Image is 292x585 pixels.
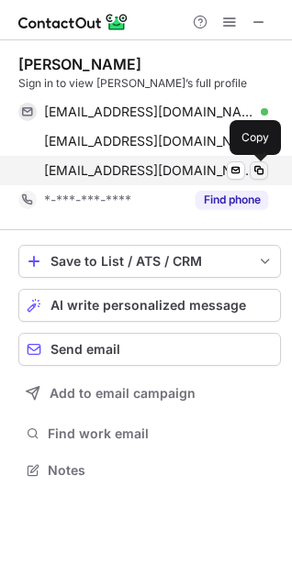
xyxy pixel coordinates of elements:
[48,425,274,442] span: Find work email
[44,162,254,179] span: [EMAIL_ADDRESS][DOMAIN_NAME]
[18,289,281,322] button: AI write personalized message
[18,75,281,92] div: Sign in to view [PERSON_NAME]’s full profile
[196,191,268,209] button: Reveal Button
[18,55,141,73] div: [PERSON_NAME]
[51,254,249,269] div: Save to List / ATS / CRM
[18,458,281,483] button: Notes
[18,11,129,33] img: ContactOut v5.3.10
[50,386,196,401] span: Add to email campaign
[48,462,274,479] span: Notes
[51,342,120,357] span: Send email
[51,298,246,313] span: AI write personalized message
[18,377,281,410] button: Add to email campaign
[44,104,254,120] span: [EMAIL_ADDRESS][DOMAIN_NAME]
[18,421,281,447] button: Find work email
[18,333,281,366] button: Send email
[44,133,254,149] span: [EMAIL_ADDRESS][DOMAIN_NAME]
[18,245,281,278] button: save-profile-one-click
